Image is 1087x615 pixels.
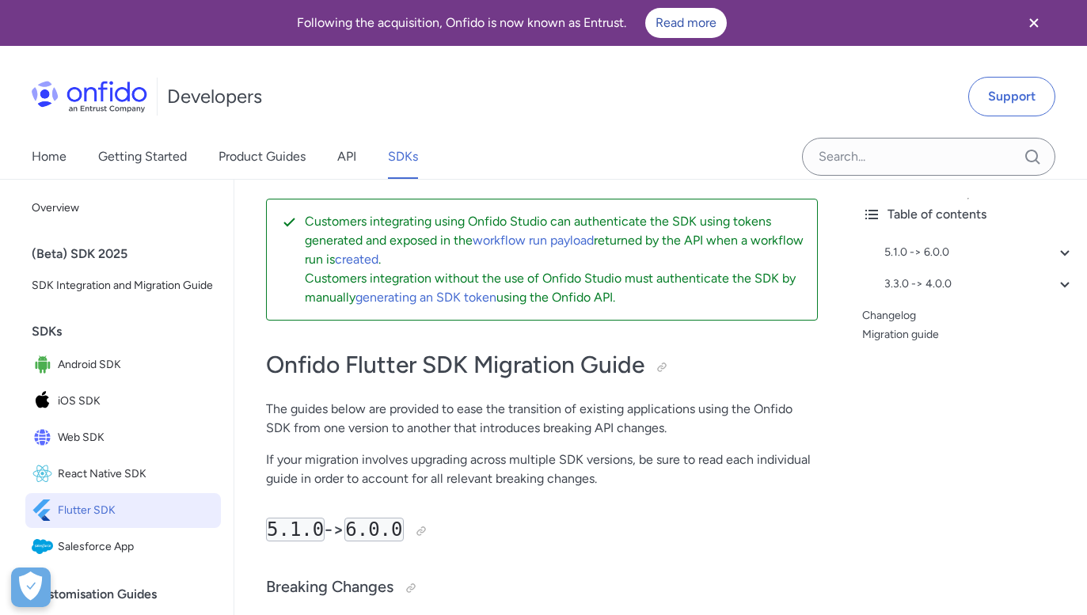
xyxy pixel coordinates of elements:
[25,192,221,224] a: Overview
[862,306,1074,325] a: Changelog
[335,252,378,267] a: created
[32,536,58,558] img: IconSalesforce App
[32,427,58,449] img: IconWeb SDK
[862,325,1074,344] a: Migration guide
[32,499,58,522] img: IconFlutter SDK
[32,81,147,112] img: Onfido Logo
[266,517,818,544] h2: ->
[388,135,418,179] a: SDKs
[58,536,215,558] span: Salesforce App
[58,499,215,522] span: Flutter SDK
[344,518,403,541] code: 6.0.0
[305,212,804,269] p: Customers integrating using Onfido Studio can authenticate the SDK using tokens generated and exp...
[11,568,51,607] button: Open Preferences
[473,233,594,248] a: workflow run payload
[1024,13,1043,32] svg: Close banner
[266,450,818,488] p: If your migration involves upgrading across multiple SDK versions, be sure to read each individua...
[25,384,221,419] a: IconiOS SDKiOS SDK
[25,347,221,382] a: IconAndroid SDKAndroid SDK
[32,390,58,412] img: IconiOS SDK
[25,457,221,492] a: IconReact Native SDKReact Native SDK
[58,427,215,449] span: Web SDK
[32,135,67,179] a: Home
[25,270,221,302] a: SDK Integration and Migration Guide
[884,243,1074,262] a: 5.1.0 -> 6.0.0
[862,205,1074,224] div: Table of contents
[645,8,727,38] a: Read more
[32,276,215,295] span: SDK Integration and Migration Guide
[32,316,227,347] div: SDKs
[32,463,58,485] img: IconReact Native SDK
[884,275,1074,294] a: 3.3.0 -> 4.0.0
[19,8,1005,38] div: Following the acquisition, Onfido is now known as Entrust.
[355,290,496,305] a: generating an SDK token
[25,420,221,455] a: IconWeb SDKWeb SDK
[968,77,1055,116] a: Support
[1005,3,1063,43] button: Close banner
[58,390,215,412] span: iOS SDK
[167,84,262,109] h1: Developers
[32,354,58,376] img: IconAndroid SDK
[802,138,1055,176] input: Onfido search input field
[32,579,227,610] div: Customisation Guides
[98,135,187,179] a: Getting Started
[219,135,306,179] a: Product Guides
[266,575,818,601] h3: Breaking Changes
[266,518,325,541] code: 5.1.0
[305,269,804,307] p: Customers integration without the use of Onfido Studio must authenticate the SDK by manually usin...
[32,238,227,270] div: (Beta) SDK 2025
[32,199,215,218] span: Overview
[266,349,818,381] h1: Onfido Flutter SDK Migration Guide
[25,493,221,528] a: IconFlutter SDKFlutter SDK
[58,463,215,485] span: React Native SDK
[25,530,221,564] a: IconSalesforce AppSalesforce App
[337,135,356,179] a: API
[11,568,51,607] div: Cookie Preferences
[266,400,818,438] p: The guides below are provided to ease the transition of existing applications using the Onfido SD...
[58,354,215,376] span: Android SDK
